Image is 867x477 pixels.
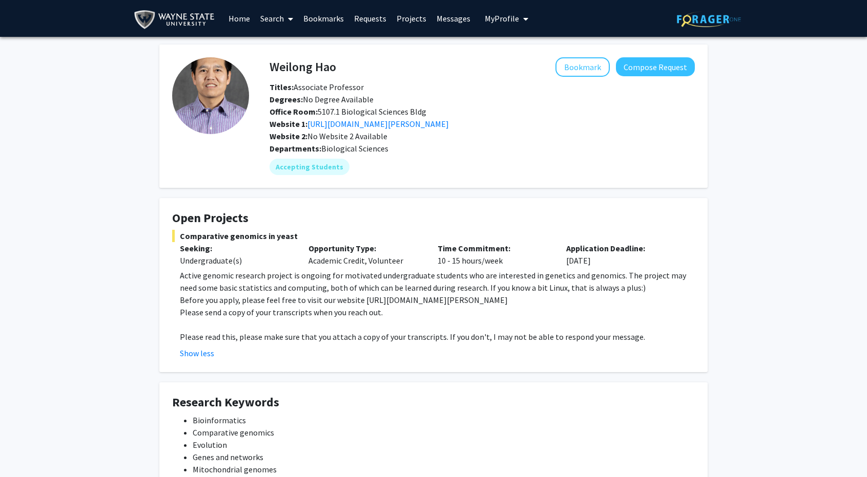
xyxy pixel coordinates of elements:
[180,269,695,294] p: Active genomic research project is ongoing for motivated undergraduate students who are intereste...
[270,106,318,117] b: Office Room:
[321,143,388,154] span: Biological Sciences
[270,159,349,175] mat-chip: Accepting Students
[193,463,695,475] li: Mitochondrial genomes
[270,82,294,92] b: Titles:
[559,242,687,267] div: [DATE]
[134,8,219,31] img: Wayne State University Logo
[172,230,695,242] span: Comparative genomics in yeast
[301,242,429,267] div: Academic Credit, Volunteer
[180,331,695,343] p: Please read this, please make sure that you attach a copy of your transcripts. If you don't, I ma...
[223,1,255,36] a: Home
[566,242,679,254] p: Application Deadline:
[270,94,303,104] b: Degrees:
[172,395,695,410] h4: Research Keywords
[677,11,741,27] img: ForagerOne Logo
[485,13,519,24] span: My Profile
[180,306,695,318] p: Please send a copy of your transcripts when you reach out.
[431,1,476,36] a: Messages
[255,1,298,36] a: Search
[307,119,449,129] a: Opens in a new tab
[298,1,349,36] a: Bookmarks
[8,431,44,469] iframe: Chat
[180,254,293,267] div: Undergraduate(s)
[180,242,293,254] p: Seeking:
[193,451,695,463] li: Genes and networks
[270,94,374,104] span: No Degree Available
[308,242,422,254] p: Opportunity Type:
[193,439,695,451] li: Evolution
[193,414,695,426] li: Bioinformatics
[391,1,431,36] a: Projects
[180,347,214,359] button: Show less
[270,57,336,76] h4: Weilong Hao
[193,426,695,439] li: Comparative genomics
[180,294,695,306] p: Before you apply, please feel free to visit our website [URL][DOMAIN_NAME][PERSON_NAME]
[430,242,559,267] div: 10 - 15 hours/week
[270,82,364,92] span: Associate Professor
[349,1,391,36] a: Requests
[438,242,551,254] p: Time Commitment:
[555,57,610,77] button: Add Weilong Hao to Bookmarks
[616,57,695,76] button: Compose Request to Weilong Hao
[172,57,249,134] img: Profile Picture
[172,211,695,226] h4: Open Projects
[270,119,307,129] b: Website 1:
[270,131,307,141] b: Website 2:
[270,143,321,154] b: Departments:
[270,131,387,141] span: No Website 2 Available
[270,106,426,117] span: 5107.1 Biological Sciences Bldg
